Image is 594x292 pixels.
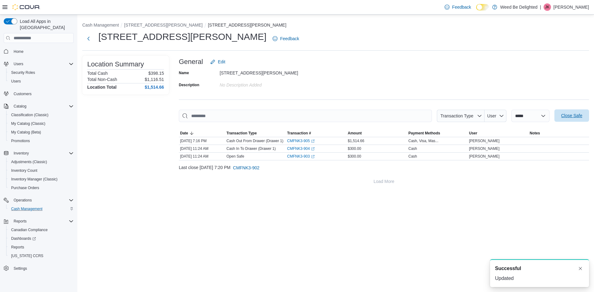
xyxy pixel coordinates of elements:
button: Operations [11,197,34,204]
span: Security Roles [11,70,35,75]
span: Home [11,47,74,55]
span: Adjustments (Classic) [11,159,47,164]
span: Operations [14,198,32,203]
span: Date [180,131,188,136]
button: Amount [346,129,407,137]
span: CMFNK3-902 [233,165,260,171]
button: Dismiss toast [577,265,584,272]
button: User [484,110,506,122]
span: Security Roles [9,69,74,76]
span: Transaction Type [226,131,257,136]
span: Customers [11,90,74,98]
span: Purchase Orders [11,185,39,190]
label: Description [179,83,199,87]
span: $300.00 [348,154,361,159]
button: Payment Methods [407,129,468,137]
nav: Complex example [4,44,74,289]
a: CMFNK3-905External link [287,138,315,143]
div: Updated [495,275,584,282]
button: Cash Management [6,205,76,213]
button: Catalog [11,103,29,110]
span: Customers [14,91,32,96]
button: Users [1,60,76,68]
span: Operations [11,197,74,204]
span: Classification (Classic) [9,111,74,119]
span: Catalog [14,104,26,109]
span: Promotions [9,137,74,145]
span: Load All Apps in [GEOGRAPHIC_DATA] [17,18,74,31]
span: Settings [14,266,27,271]
span: Cash Management [11,206,42,211]
p: $1,116.51 [145,77,164,82]
button: Customers [1,89,76,98]
button: Security Roles [6,68,76,77]
button: Purchase Orders [6,184,76,192]
span: Inventory Manager (Classic) [11,177,58,182]
span: Reports [14,219,27,224]
span: Users [11,79,21,84]
span: Reports [9,243,74,251]
button: Home [1,47,76,56]
a: Customers [11,90,34,98]
span: My Catalog (Classic) [9,120,74,127]
a: Purchase Orders [9,184,42,192]
a: Settings [11,265,29,272]
span: [PERSON_NAME] [469,138,500,143]
span: $300.00 [348,146,361,151]
span: Inventory Manager (Classic) [9,176,74,183]
a: Promotions [9,137,32,145]
button: My Catalog (Beta) [6,128,76,137]
div: Cash, Visa, Mas... [408,138,438,143]
a: [US_STATE] CCRS [9,252,46,260]
span: Canadian Compliance [9,226,74,234]
span: Edit [218,59,225,65]
span: Amount [348,131,362,136]
span: [PERSON_NAME] [469,154,500,159]
button: Transaction Type [437,110,484,122]
span: Users [11,60,74,68]
span: Reports [11,245,24,250]
div: Jordan Knott [544,3,551,11]
button: Edit [208,56,228,68]
img: Cova [12,4,40,10]
nav: An example of EuiBreadcrumbs [82,22,589,29]
div: Cash [408,146,417,151]
input: This is a search bar. As you type, the results lower in the page will automatically filter. [179,110,432,122]
button: Inventory [11,150,31,157]
span: Successful [495,265,521,272]
button: [STREET_ADDRESS][PERSON_NAME] [208,23,286,28]
span: Adjustments (Classic) [9,158,74,166]
span: My Catalog (Classic) [11,121,45,126]
span: Notes [530,131,540,136]
span: Close Safe [561,112,582,119]
span: [US_STATE] CCRS [11,253,43,258]
a: Adjustments (Classic) [9,158,49,166]
a: Canadian Compliance [9,226,50,234]
span: Inventory [11,150,74,157]
button: Next [82,32,95,45]
button: Inventory Count [6,166,76,175]
svg: External link [311,155,315,159]
a: My Catalog (Beta) [9,129,44,136]
a: CMFNK3-904External link [287,146,315,151]
a: Users [9,78,23,85]
a: Feedback [442,1,473,13]
button: Cash Management [82,23,119,28]
p: Weed Be Delighted [500,3,537,11]
button: Operations [1,196,76,205]
button: Transaction Type [225,129,286,137]
a: Home [11,48,26,55]
a: Reports [9,243,27,251]
span: Cash Management [9,205,74,213]
button: Adjustments (Classic) [6,158,76,166]
button: User [468,129,528,137]
span: Inventory [14,151,29,156]
label: Name [179,70,189,75]
span: Canadian Compliance [11,227,48,232]
button: Reports [6,243,76,252]
h4: $1,514.66 [145,85,164,90]
button: Transaction # [286,129,346,137]
button: Reports [11,218,29,225]
h3: General [179,58,203,66]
